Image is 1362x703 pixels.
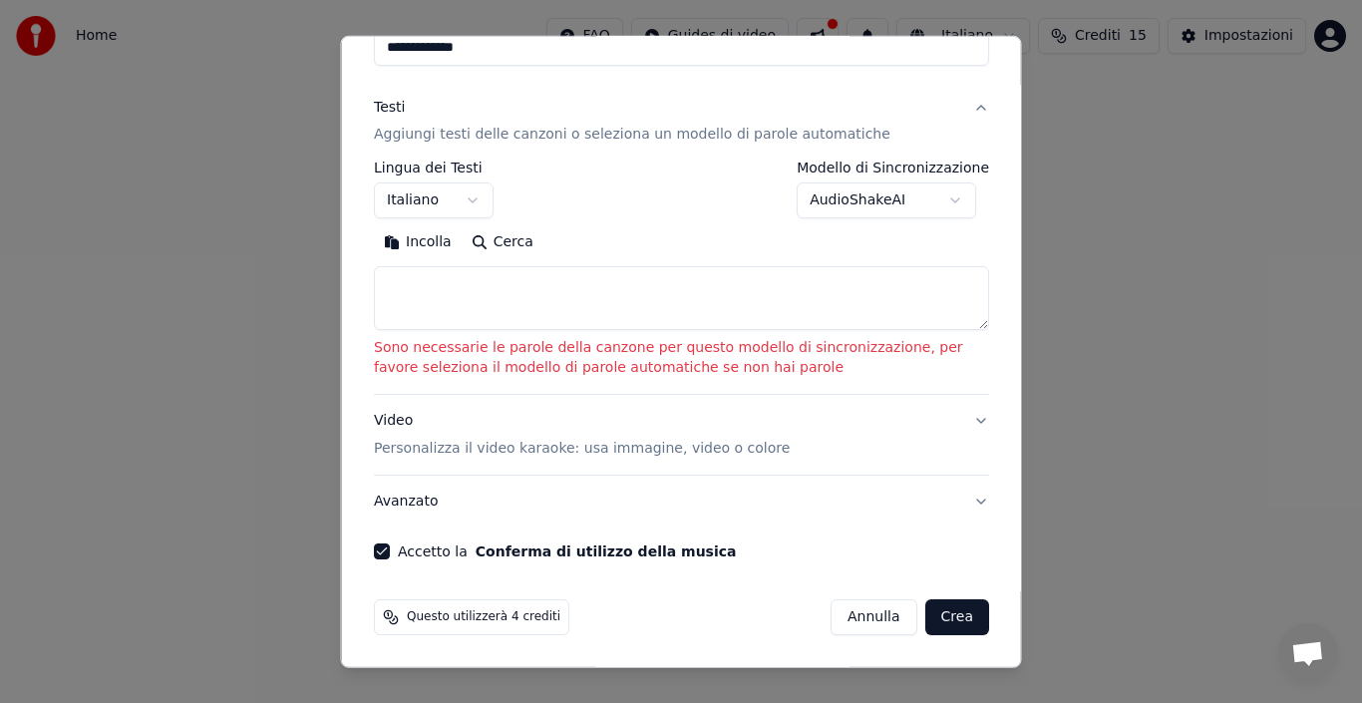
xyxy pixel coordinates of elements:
[475,544,736,558] button: Accetto la
[461,226,542,258] button: Cerca
[374,125,890,145] p: Aggiungi testi delle canzoni o seleziona un modello di parole automatiche
[374,476,989,527] button: Avanzato
[407,609,560,625] span: Questo utilizzerà 4 crediti
[924,599,988,635] button: Crea
[398,544,736,558] label: Accetto la
[797,161,989,175] label: Modello di Sincronizzazione
[374,97,405,117] div: Testi
[374,81,989,161] button: TestiAggiungi testi delle canzoni o seleziona un modello di parole automatiche
[374,411,790,459] div: Video
[374,439,790,459] p: Personalizza il video karaoke: usa immagine, video o colore
[831,599,917,635] button: Annulla
[374,338,989,378] p: Sono necessarie le parole della canzone per questo modello di sincronizzazione, per favore selezi...
[374,161,494,175] label: Lingua dei Testi
[374,226,462,258] button: Incolla
[374,395,989,475] button: VideoPersonalizza il video karaoke: usa immagine, video o colore
[374,161,989,394] div: TestiAggiungi testi delle canzoni o seleziona un modello di parole automatiche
